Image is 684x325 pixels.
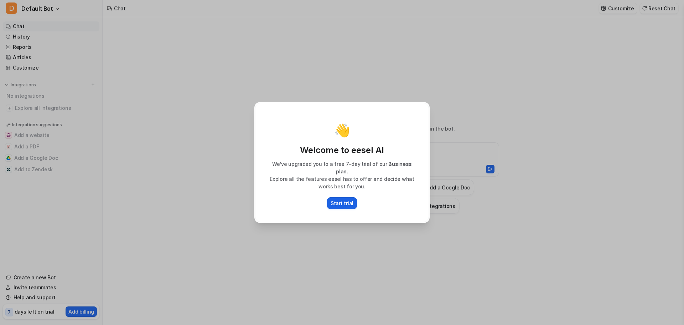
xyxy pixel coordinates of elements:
p: 👋 [334,123,350,137]
button: Start trial [327,197,357,209]
p: Explore all the features eesel has to offer and decide what works best for you. [263,175,421,190]
p: We’ve upgraded you to a free 7-day trial of our [263,160,421,175]
p: Start trial [331,199,353,207]
p: Welcome to eesel AI [263,144,421,156]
